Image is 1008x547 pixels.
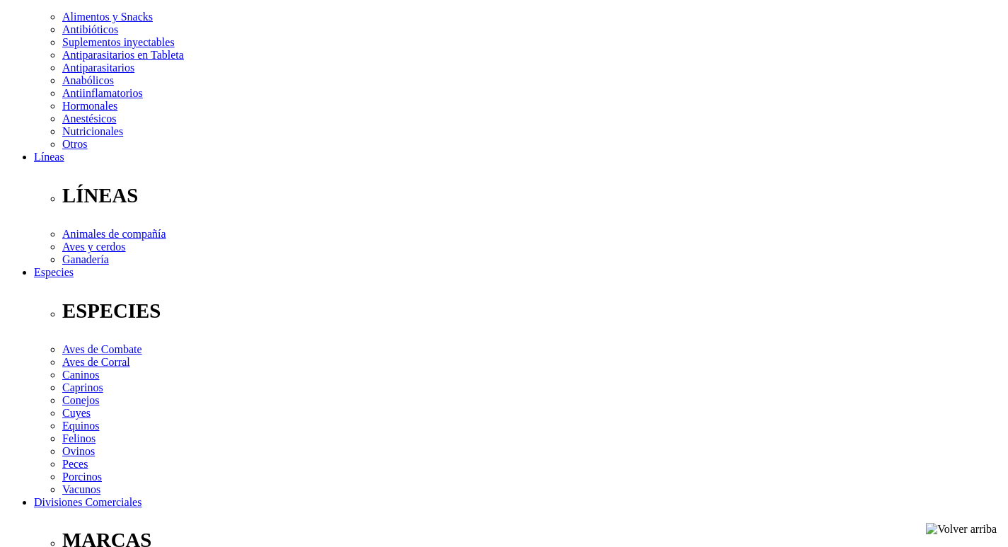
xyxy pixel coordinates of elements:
[62,113,116,125] a: Anestésicos
[34,151,64,163] a: Líneas
[62,87,143,99] a: Antiinflamatorios
[62,11,153,23] a: Alimentos y Snacks
[62,381,103,393] a: Caprinos
[62,36,175,48] a: Suplementos inyectables
[62,343,142,355] a: Aves de Combate
[62,369,99,381] a: Caninos
[62,62,134,74] a: Antiparasitarios
[34,266,74,278] a: Especies
[62,253,109,265] a: Ganadería
[7,393,244,540] iframe: Brevo live chat
[62,49,184,61] a: Antiparasitarios en Tableta
[62,125,123,137] a: Nutricionales
[62,184,1002,207] p: LÍNEAS
[62,74,114,86] a: Anabólicos
[62,299,1002,323] p: ESPECIES
[926,523,997,536] img: Volver arriba
[62,356,130,368] a: Aves de Corral
[62,241,125,253] a: Aves y cerdos
[62,228,166,240] a: Animales de compañía
[62,138,88,150] a: Otros
[62,100,117,112] a: Hormonales
[62,23,118,35] a: Antibióticos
